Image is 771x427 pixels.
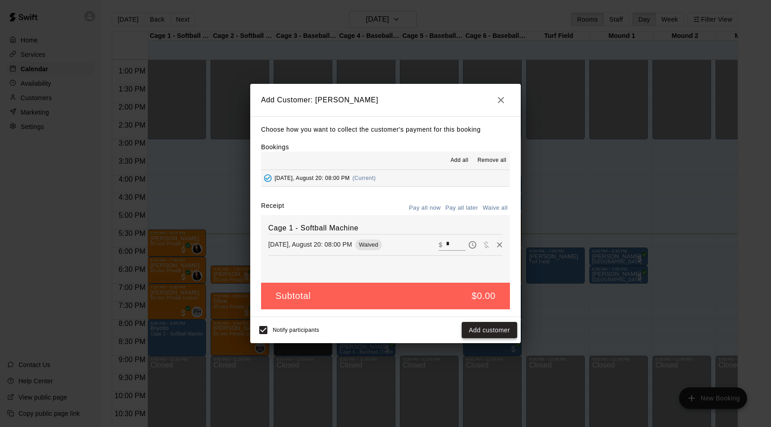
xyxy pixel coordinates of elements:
label: Receipt [261,201,284,215]
button: Add all [445,153,474,168]
button: Waive all [480,201,510,215]
button: Added - Collect Payment [261,171,275,185]
h5: $0.00 [472,290,496,302]
button: Added - Collect Payment[DATE], August 20: 08:00 PM(Current) [261,170,510,187]
button: Pay all now [407,201,443,215]
span: Notify participants [273,327,319,333]
span: Waived [355,241,382,248]
label: Bookings [261,143,289,151]
button: Remove all [474,153,510,168]
h5: Subtotal [275,290,311,302]
button: Remove [493,238,506,252]
span: (Current) [353,175,376,181]
p: Choose how you want to collect the customer's payment for this booking [261,124,510,135]
button: Pay all later [443,201,481,215]
span: Add all [450,156,468,165]
h6: Cage 1 - Softball Machine [268,222,503,234]
button: Add customer [462,322,517,339]
p: $ [439,240,442,249]
span: Waive payment [479,240,493,248]
h2: Add Customer: [PERSON_NAME] [250,84,521,116]
span: [DATE], August 20: 08:00 PM [275,175,350,181]
span: Pay later [466,240,479,248]
p: [DATE], August 20: 08:00 PM [268,240,352,249]
span: Remove all [477,156,506,165]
